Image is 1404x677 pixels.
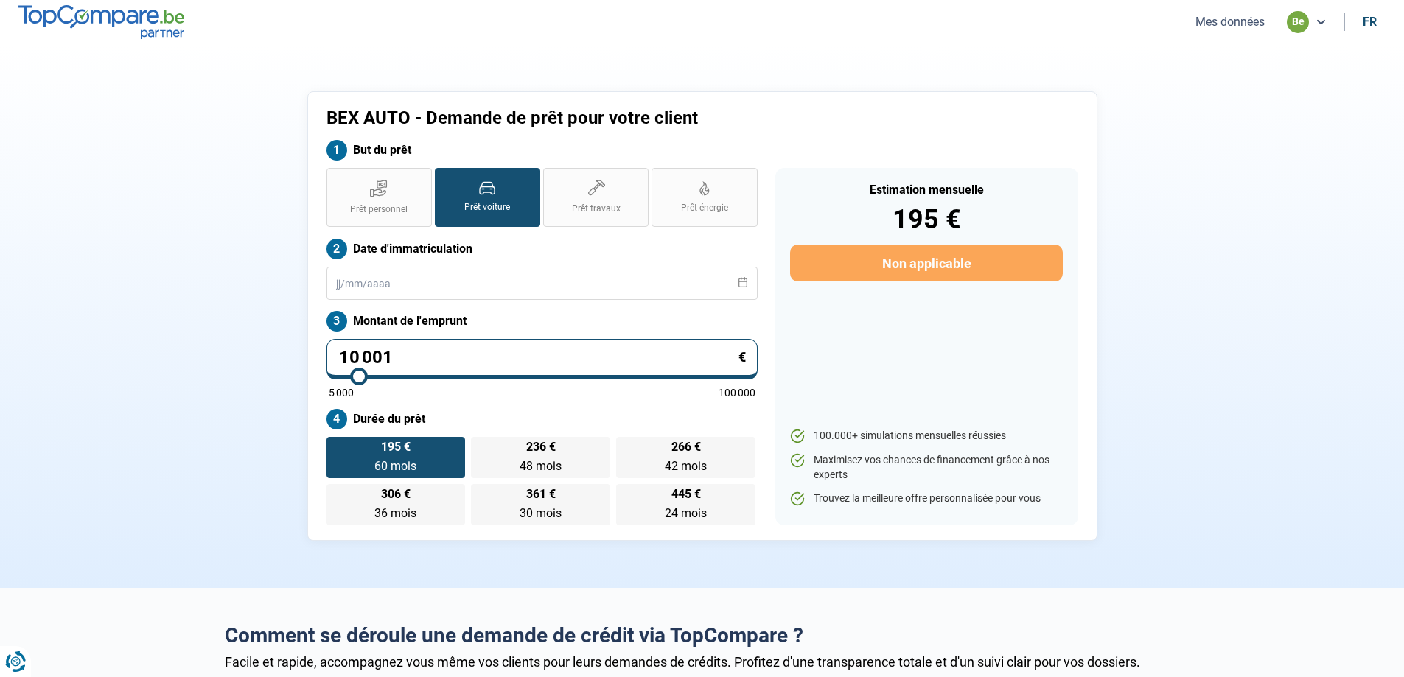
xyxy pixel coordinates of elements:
[738,351,746,364] span: €
[381,441,411,453] span: 195 €
[1287,11,1309,33] div: be
[665,506,707,520] span: 24 mois
[520,506,562,520] span: 30 mois
[790,206,1062,233] div: 195 €
[790,245,1062,281] button: Non applicable
[526,488,556,500] span: 361 €
[665,459,707,473] span: 42 mois
[790,491,1062,506] li: Trouvez la meilleure offre personnalisée pour vous
[225,623,1180,648] h2: Comment se déroule une demande de crédit via TopCompare ?
[790,184,1062,196] div: Estimation mensuelle
[18,5,184,38] img: TopCompare.be
[671,488,701,500] span: 445 €
[381,488,411,500] span: 306 €
[326,311,758,332] label: Montant de l'emprunt
[326,140,758,161] label: But du prêt
[326,409,758,429] label: Durée du prêt
[790,429,1062,443] li: 100.000+ simulations mensuelles réussies
[681,202,728,214] span: Prêt énergie
[374,459,416,473] span: 60 mois
[790,453,1062,482] li: Maximisez vos chances de financement grâce à nos experts
[671,441,701,453] span: 266 €
[1363,15,1377,29] div: fr
[1191,14,1269,29] button: Mes données
[526,441,556,453] span: 236 €
[572,203,621,215] span: Prêt travaux
[350,203,408,216] span: Prêt personnel
[326,108,886,129] h1: BEX AUTO - Demande de prêt pour votre client
[374,506,416,520] span: 36 mois
[225,654,1180,670] div: Facile et rapide, accompagnez vous même vos clients pour leurs demandes de crédits. Profitez d'un...
[520,459,562,473] span: 48 mois
[326,267,758,300] input: jj/mm/aaaa
[329,387,354,398] span: 5 000
[719,387,755,398] span: 100 000
[464,201,510,214] span: Prêt voiture
[326,239,758,259] label: Date d'immatriculation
